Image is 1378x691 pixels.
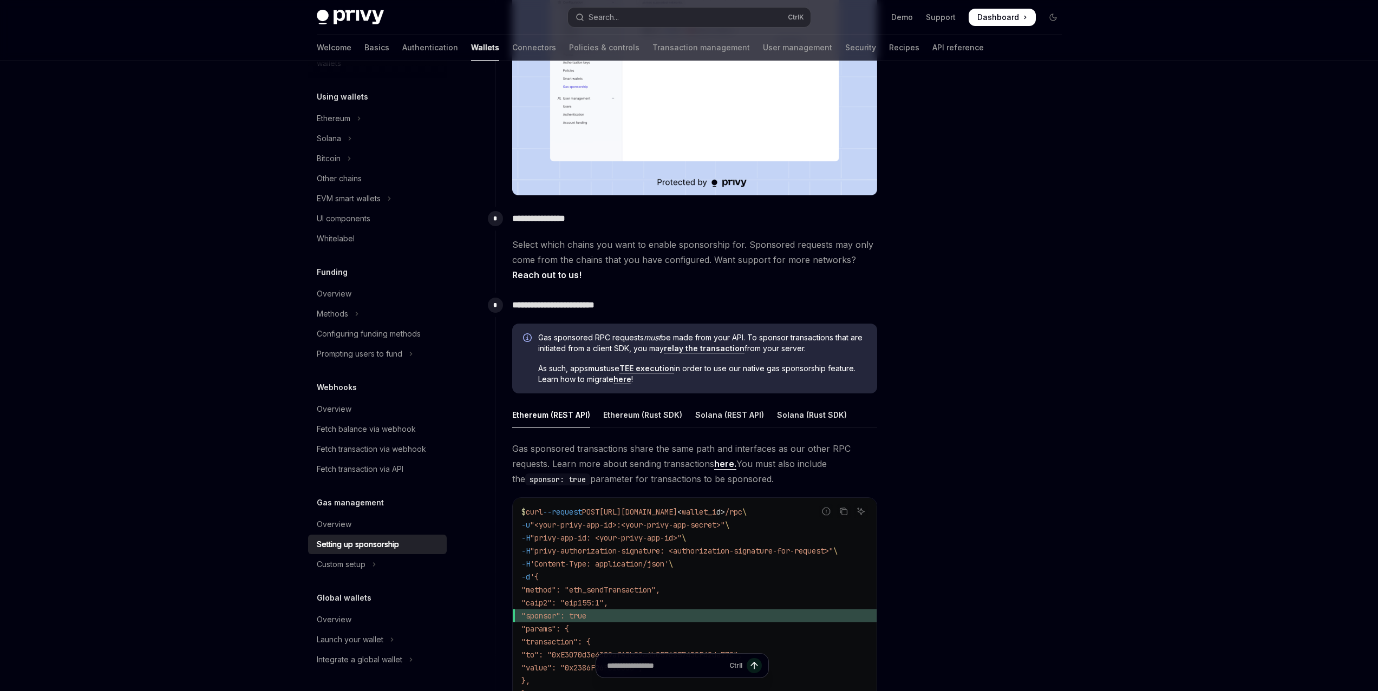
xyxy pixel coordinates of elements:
a: Demo [891,12,913,23]
button: Report incorrect code [819,504,833,518]
span: -H [521,546,530,556]
span: Select which chains you want to enable sponsorship for. Sponsored requests may only come from the... [512,237,877,282]
h5: Global wallets [317,591,371,604]
button: Toggle Methods section [308,304,447,324]
button: Toggle Solana section [308,129,447,148]
button: Toggle Custom setup section [308,555,447,574]
code: sponsor: true [525,473,590,485]
div: Ethereum (REST API) [512,402,590,427]
a: Welcome [317,35,351,61]
span: "privy-authorization-signature: <authorization-signature-for-request>" [530,546,833,556]
span: "caip2": "eip155:1", [521,598,608,608]
div: Solana (Rust SDK) [777,402,847,427]
button: Toggle Launch your wallet section [308,630,447,649]
span: -d [521,572,530,582]
a: Dashboard [969,9,1036,26]
a: Fetch transaction via webhook [308,439,447,459]
a: API reference [932,35,984,61]
span: \ [669,559,673,569]
button: Send message [747,658,762,673]
a: Transaction management [652,35,750,61]
span: curl [526,507,543,517]
a: TEE execution [619,364,674,373]
strong: must [588,364,606,373]
button: Toggle Bitcoin section [308,149,447,168]
a: Wallets [471,35,499,61]
a: Setting up sponsorship [308,535,447,554]
a: Other chains [308,169,447,188]
span: "<your-privy-app-id>:<your-privy-app-secret>" [530,520,725,530]
span: "method": "eth_sendTransaction", [521,585,660,595]
span: "sponsor": true [521,611,586,621]
span: 'Content-Type: application/json' [530,559,669,569]
div: Bitcoin [317,152,341,165]
a: Overview [308,284,447,304]
span: wallet_i [682,507,716,517]
div: Launch your wallet [317,633,383,646]
a: here [613,374,631,384]
button: Ask AI [854,504,868,518]
a: Configuring funding methods [308,324,447,344]
span: POST [582,507,599,517]
button: Toggle Ethereum section [308,109,447,128]
a: Basics [364,35,389,61]
a: relay the transaction [664,344,744,353]
h5: Gas management [317,496,384,509]
a: Fetch transaction via API [308,459,447,479]
svg: Info [523,333,534,344]
a: Authentication [402,35,458,61]
a: Overview [308,515,447,534]
a: Overview [308,399,447,419]
div: Custom setup [317,558,365,571]
span: > [721,507,725,517]
button: Toggle EVM smart wallets section [308,189,447,208]
span: $ [521,507,526,517]
span: /rpc [725,507,742,517]
div: Ethereum (Rust SDK) [603,402,682,427]
span: [URL][DOMAIN_NAME] [599,507,677,517]
span: "transaction": { [521,637,591,647]
div: Fetch balance via webhook [317,423,416,436]
div: Overview [317,287,351,300]
div: Search... [589,11,619,24]
span: "privy-app-id: <your-privy-app-id>" [530,533,682,543]
h5: Funding [317,266,348,279]
a: UI components [308,209,447,228]
span: --request [543,507,582,517]
div: Fetch transaction via API [317,463,403,476]
div: Fetch transaction via webhook [317,443,426,456]
div: Prompting users to fund [317,347,402,360]
div: Configuring funding methods [317,327,421,340]
span: Gas sponsored RPC requests be made from your API. To sponsor transactions that are initiated from... [538,332,866,354]
button: Open search [568,8,811,27]
div: Solana [317,132,341,145]
button: Copy the contents from the code block [837,504,851,518]
span: '{ [530,572,539,582]
span: -u [521,520,530,530]
span: "to": "0xE3070d3e4309afA3bC9a6b057685743CF42da77C", [521,650,742,660]
h5: Webhooks [317,381,357,394]
span: \ [833,546,838,556]
div: EVM smart wallets [317,192,381,205]
span: \ [682,533,686,543]
button: Toggle Integrate a global wallet section [308,650,447,669]
div: Whitelabel [317,232,355,245]
div: Setting up sponsorship [317,538,399,551]
em: must [644,333,661,342]
a: User management [763,35,832,61]
span: \ [725,520,729,530]
span: Ctrl K [788,13,804,22]
div: Ethereum [317,112,350,125]
button: Toggle Prompting users to fund section [308,344,447,364]
span: d [716,507,721,517]
div: Overview [317,403,351,416]
a: Recipes [889,35,919,61]
a: Whitelabel [308,229,447,248]
a: Connectors [512,35,556,61]
span: "params": { [521,624,569,634]
div: Integrate a global wallet [317,653,402,666]
h5: Using wallets [317,90,368,103]
div: Other chains [317,172,362,185]
input: Ask a question... [607,654,725,677]
a: Reach out to us! [512,269,582,281]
